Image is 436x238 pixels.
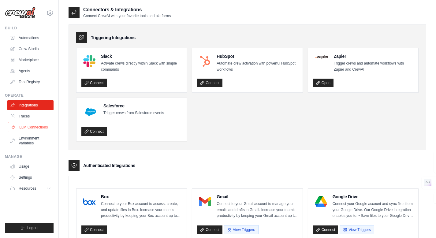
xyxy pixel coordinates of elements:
[224,225,258,234] button: View Triggers
[334,61,413,73] p: Trigger crews and automate workflows with Zapier and CrewAI
[197,79,222,87] a: Connect
[5,154,54,159] div: Manage
[7,55,54,65] a: Marketplace
[7,173,54,182] a: Settings
[313,225,338,234] a: Connect
[315,195,327,208] img: Google Drive Logo
[217,61,297,73] p: Automate crew activation with powerful HubSpot workflows
[83,162,135,169] h3: Authenticated Integrations
[5,26,54,31] div: Build
[101,201,182,219] p: Connect to your Box account to access, create, and update files in Box. Increase your team’s prod...
[7,111,54,121] a: Traces
[7,33,54,43] a: Automations
[83,55,95,67] img: Slack Logo
[103,110,164,116] p: Trigger crews from Salesforce events
[197,225,222,234] a: Connect
[217,201,297,219] p: Connect to your Gmail account to manage your emails and drafts in Gmail. Increase your team’s pro...
[199,55,211,67] img: HubSpot Logo
[101,53,182,59] h4: Slack
[83,195,95,208] img: Box Logo
[8,122,54,132] a: LLM Connections
[340,225,374,234] button: View Triggers
[217,53,297,59] h4: HubSpot
[83,13,171,18] p: Connect CrewAI with your favorite tools and platforms
[81,225,107,234] a: Connect
[7,77,54,87] a: Tool Registry
[5,223,54,233] button: Logout
[81,127,107,136] a: Connect
[333,194,413,200] h4: Google Drive
[7,100,54,110] a: Integrations
[103,103,164,109] h4: Salesforce
[7,44,54,54] a: Crew Studio
[101,194,182,200] h4: Box
[217,194,297,200] h4: Gmail
[333,201,413,219] p: Connect your Google account and sync files from your Google Drive. Our Google Drive integration e...
[5,7,35,19] img: Logo
[7,162,54,171] a: Usage
[7,66,54,76] a: Agents
[199,195,211,208] img: Gmail Logo
[83,105,98,119] img: Salesforce Logo
[81,79,107,87] a: Connect
[101,61,182,73] p: Activate crews directly within Slack with simple commands
[83,6,171,13] h2: Connectors & Integrations
[27,225,39,230] span: Logout
[19,186,36,191] span: Resources
[91,35,136,41] h3: Triggering Integrations
[7,184,54,193] button: Resources
[313,79,334,87] a: Open
[334,53,413,59] h4: Zapier
[5,93,54,98] div: Operate
[7,133,54,148] a: Environment Variables
[315,55,328,59] img: Zapier Logo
